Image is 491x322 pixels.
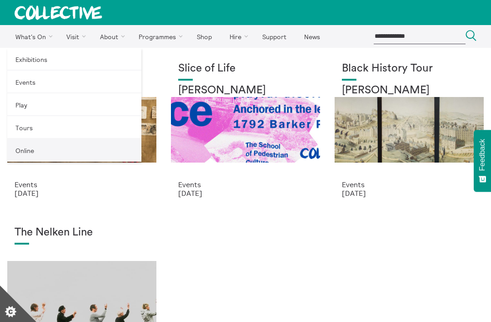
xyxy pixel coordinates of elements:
[342,62,476,75] h1: Black History Tour
[342,180,476,189] p: Events
[178,62,313,75] h1: Slice of Life
[7,25,57,48] a: What's On
[7,71,141,93] a: Events
[254,25,294,48] a: Support
[164,48,327,212] a: Webposter copy Slice of Life [PERSON_NAME] Events [DATE]
[296,25,328,48] a: News
[15,180,149,189] p: Events
[15,226,149,239] h1: The Nelken Line
[178,84,313,97] h2: [PERSON_NAME]
[7,116,141,139] a: Tours
[7,139,141,162] a: Online
[92,25,129,48] a: About
[7,48,141,71] a: Exhibitions
[7,93,141,116] a: Play
[178,189,313,197] p: [DATE]
[342,189,476,197] p: [DATE]
[59,25,90,48] a: Visit
[342,84,476,97] h2: [PERSON_NAME]
[327,48,491,212] a: Collective Panorama June 2025 small file 7 Black History Tour [PERSON_NAME] Events [DATE]
[222,25,253,48] a: Hire
[478,139,486,171] span: Feedback
[15,189,149,197] p: [DATE]
[178,180,313,189] p: Events
[474,130,491,192] button: Feedback - Show survey
[131,25,187,48] a: Programmes
[189,25,220,48] a: Shop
